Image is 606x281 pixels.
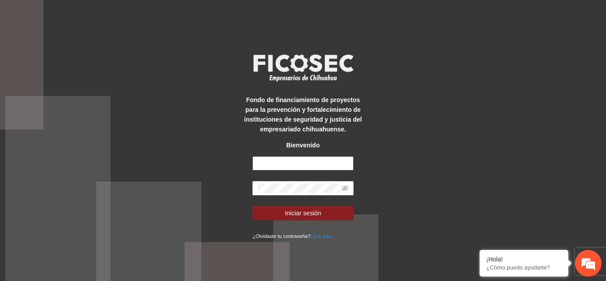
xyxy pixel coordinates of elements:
[311,234,332,239] a: Click aqui
[285,208,321,218] span: Iniciar sesión
[342,185,348,191] span: eye-invisible
[486,264,562,271] p: ¿Cómo puedo ayudarte?
[486,256,562,263] div: ¡Hola!
[4,187,169,218] textarea: Escriba su mensaje y pulse “Intro”
[244,96,362,133] strong: Fondo de financiamiento de proyectos para la prevención y fortalecimiento de instituciones de seg...
[252,234,332,239] small: ¿Olvidaste tu contraseña?
[51,91,122,180] span: Estamos en línea.
[248,51,358,84] img: logo
[46,45,149,57] div: Chatee con nosotros ahora
[146,4,167,26] div: Minimizar ventana de chat en vivo
[286,142,319,149] strong: Bienvenido
[252,206,354,220] button: Iniciar sesión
